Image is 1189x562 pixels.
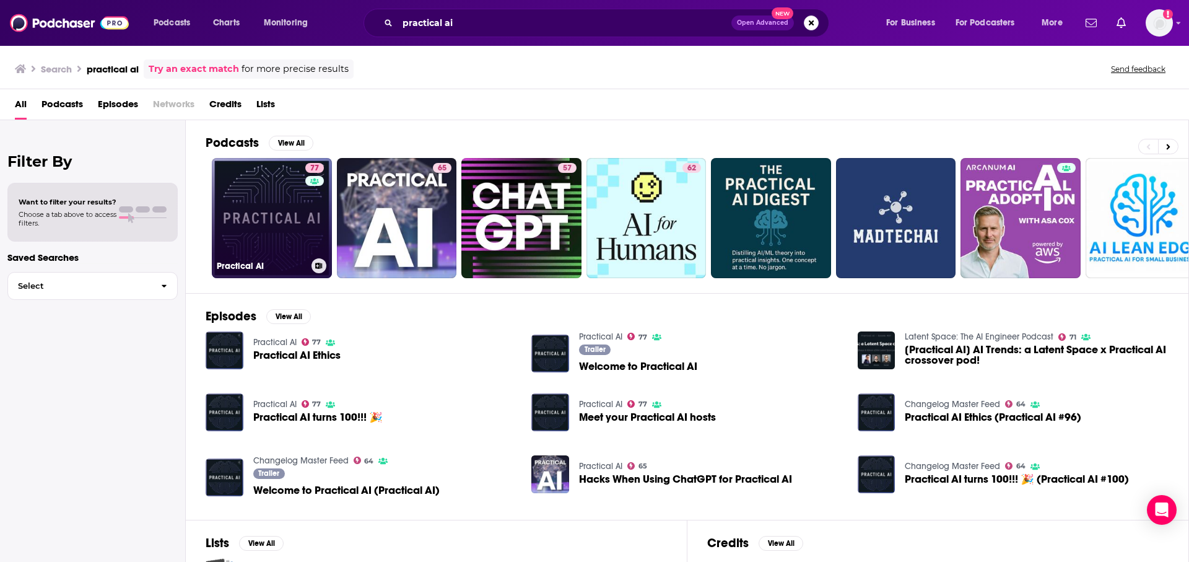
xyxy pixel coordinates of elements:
[364,459,373,464] span: 64
[1016,463,1026,469] span: 64
[354,457,374,464] a: 64
[707,535,803,551] a: CreditsView All
[242,62,349,76] span: for more precise results
[579,474,792,485] span: Hacks When Using ChatGPT for Practical AI
[759,536,803,551] button: View All
[682,163,701,173] a: 62
[905,331,1053,342] a: Latent Space: The AI Engineer Podcast
[905,461,1000,472] a: Changelog Master Feed
[206,135,259,151] h2: Podcasts
[905,474,1129,485] a: Practical AI turns 100!!! 🎉 (Practical AI #100)
[206,331,243,369] img: Practical AI Ethics
[256,94,275,120] a: Lists
[7,152,178,170] h2: Filter By
[212,158,332,278] a: 77Practical AI
[438,162,446,175] span: 65
[8,282,151,290] span: Select
[205,13,247,33] a: Charts
[731,15,794,30] button: Open AdvancedNew
[905,412,1081,423] a: Practical AI Ethics (Practical AI #96)
[586,158,707,278] a: 62
[253,399,297,410] a: Practical AI
[253,412,383,423] a: Practical AI turns 100!!! 🎉
[1146,9,1173,37] span: Logged in as kindrieri
[956,14,1015,32] span: For Podcasters
[145,13,206,33] button: open menu
[206,459,243,496] img: Welcome to Practical AI (Practical AI)
[206,135,313,151] a: PodcastsView All
[206,535,284,551] a: ListsView All
[687,162,696,175] span: 62
[531,455,569,493] a: Hacks When Using ChatGPT for Practical AI
[905,399,1000,410] a: Changelog Master Feed
[253,485,440,496] a: Welcome to Practical AI (Practical AI)
[213,14,240,32] span: Charts
[253,455,349,466] a: Changelog Master Feed
[87,63,139,75] h3: practical ai
[563,162,572,175] span: 57
[253,350,341,361] a: Practical AI Ethics
[858,331,895,369] img: [Practical AI] AI Trends: a Latent Space x Practical AI crossover pod!
[1163,9,1173,19] svg: Add a profile image
[1058,333,1076,341] a: 71
[255,13,324,33] button: open menu
[858,393,895,431] img: Practical AI Ethics (Practical AI #96)
[10,11,129,35] img: Podchaser - Follow, Share and Rate Podcasts
[206,393,243,431] a: Practical AI turns 100!!! 🎉
[707,535,749,551] h2: Credits
[1042,14,1063,32] span: More
[19,198,116,206] span: Want to filter your results?
[7,252,178,263] p: Saved Searches
[461,158,581,278] a: 57
[558,163,577,173] a: 57
[905,345,1169,366] a: [Practical AI] AI Trends: a Latent Space x Practical AI crossover pod!
[15,94,27,120] a: All
[302,338,321,346] a: 77
[947,13,1033,33] button: open menu
[266,309,311,324] button: View All
[627,333,647,340] a: 77
[258,470,279,477] span: Trailer
[312,402,321,407] span: 77
[886,14,935,32] span: For Business
[209,94,242,120] a: Credits
[1069,335,1076,340] span: 71
[1081,12,1102,33] a: Show notifications dropdown
[858,455,895,493] img: Practical AI turns 100!!! 🎉 (Practical AI #100)
[149,62,239,76] a: Try an exact match
[19,210,116,227] span: Choose a tab above to access filters.
[579,361,697,372] a: Welcome to Practical AI
[1112,12,1131,33] a: Show notifications dropdown
[638,335,647,340] span: 77
[41,94,83,120] span: Podcasts
[98,94,138,120] span: Episodes
[153,94,194,120] span: Networks
[337,158,457,278] a: 65
[579,461,622,472] a: Practical AI
[737,20,788,26] span: Open Advanced
[398,13,731,33] input: Search podcasts, credits, & more...
[579,412,716,423] a: Meet your Practical AI hosts
[627,462,647,470] a: 65
[154,14,190,32] span: Podcasts
[239,536,284,551] button: View All
[579,399,622,410] a: Practical AI
[627,400,647,408] a: 77
[206,309,256,324] h2: Episodes
[638,402,647,407] span: 77
[1107,64,1169,74] button: Send feedback
[206,535,229,551] h2: Lists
